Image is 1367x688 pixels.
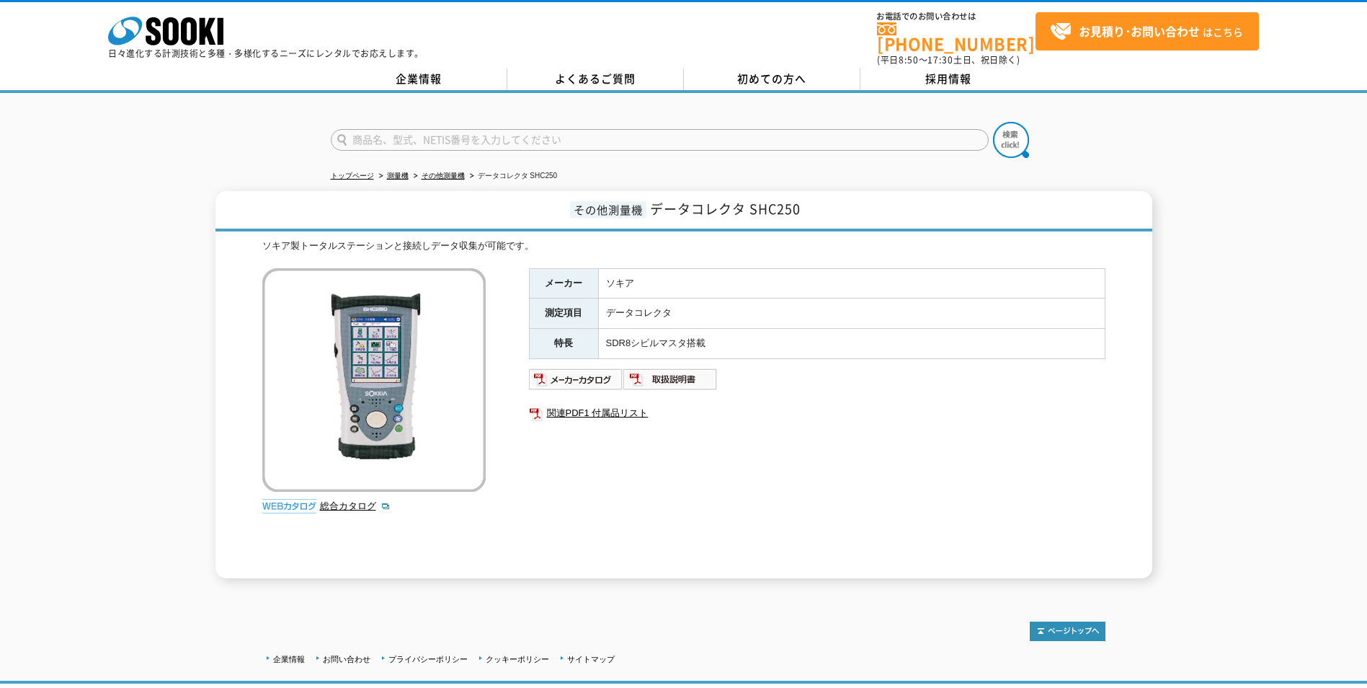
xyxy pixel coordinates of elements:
a: お見積り･お問い合わせはこちら [1036,12,1259,50]
span: データコレクタ SHC250 [650,199,801,219]
a: サイトマップ [567,655,615,663]
span: 初めての方へ [737,71,806,87]
a: [PHONE_NUMBER] [877,22,1036,52]
img: データコレクタ SHC250 [262,268,486,492]
a: 関連PDF1 付属品リスト [529,404,1105,423]
a: 企業情報 [273,655,305,663]
div: ソキア製トータルステーションと接続しデータ収集が可能です。 [262,239,1105,254]
span: (平日 ～ 土日、祝日除く) [877,53,1020,66]
th: 特長 [529,329,598,359]
td: ソキア [598,268,1105,299]
a: お問い合わせ [323,655,370,663]
a: トップページ [331,172,374,180]
a: その他測量機 [422,172,465,180]
a: 企業情報 [331,69,507,90]
img: トップページへ [1030,622,1105,641]
img: btn_search.png [993,122,1029,158]
a: 初めての方へ [684,69,860,90]
span: 17:30 [927,53,953,66]
a: よくあるご質問 [507,69,684,90]
img: メーカーカタログ [529,368,623,391]
a: 測量機 [387,172,409,180]
span: はこちら [1050,21,1243,43]
th: 測定項目 [529,299,598,329]
a: 採用情報 [860,69,1037,90]
span: 8:50 [899,53,919,66]
img: 取扱説明書 [623,368,718,391]
a: メーカーカタログ [529,377,623,388]
td: SDR8シビルマスタ搭載 [598,329,1105,359]
a: 総合カタログ [320,500,391,511]
span: その他測量機 [570,201,646,218]
a: クッキーポリシー [486,655,549,663]
th: メーカー [529,268,598,299]
input: 商品名、型式、NETIS番号を入力してください [331,129,989,151]
img: webカタログ [262,499,316,513]
td: データコレクタ [598,299,1105,329]
a: 取扱説明書 [623,377,718,388]
span: お電話でのお問い合わせは [877,12,1036,21]
p: 日々進化する計測技術と多種・多様化するニーズにレンタルでお応えします。 [108,49,424,58]
li: データコレクタ SHC250 [467,169,558,184]
a: プライバシーポリシー [388,655,468,663]
strong: お見積り･お問い合わせ [1079,22,1200,40]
